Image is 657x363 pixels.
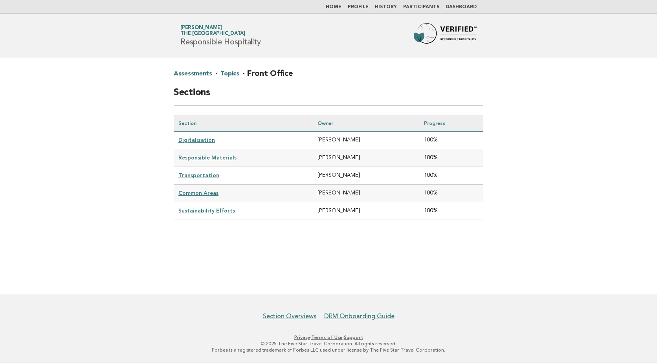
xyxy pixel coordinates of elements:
h2: · · Front Office [174,68,483,86]
td: 100% [419,167,483,185]
a: Profile [348,5,369,9]
p: Forbes is a registered trademark of Forbes LLC used under license by The Five Star Travel Corpora... [88,347,569,353]
th: Section [174,115,313,132]
td: [PERSON_NAME] [313,167,420,185]
td: [PERSON_NAME] [313,149,420,167]
p: · · [88,334,569,341]
th: Progress [419,115,483,132]
td: [PERSON_NAME] [313,185,420,202]
p: © 2025 The Five Star Travel Corporation. All rights reserved. [88,341,569,347]
a: Support [344,335,363,340]
span: The [GEOGRAPHIC_DATA] [180,31,245,37]
a: [PERSON_NAME]The [GEOGRAPHIC_DATA] [180,25,245,36]
td: 100% [419,202,483,220]
td: 100% [419,185,483,202]
h1: Responsible Hospitality [180,26,261,46]
a: DRM Onboarding Guide [324,312,395,320]
td: [PERSON_NAME] [313,132,420,149]
a: Assessments [174,68,212,80]
h2: Sections [174,86,483,106]
td: 100% [419,149,483,167]
a: Terms of Use [311,335,343,340]
img: Forbes Travel Guide [414,23,477,48]
td: [PERSON_NAME] [313,202,420,220]
a: Transportation [178,172,219,178]
a: Digitalization [178,137,215,143]
a: Responsible Materials [178,154,237,161]
th: Owner [313,115,420,132]
a: Privacy [294,335,310,340]
a: Section Overviews [263,312,316,320]
a: Common Areas [178,190,218,196]
td: 100% [419,132,483,149]
a: Sustainability Efforts [178,207,235,214]
a: Participants [403,5,439,9]
a: Home [326,5,341,9]
a: Topics [220,68,239,80]
a: Dashboard [446,5,477,9]
a: History [375,5,397,9]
